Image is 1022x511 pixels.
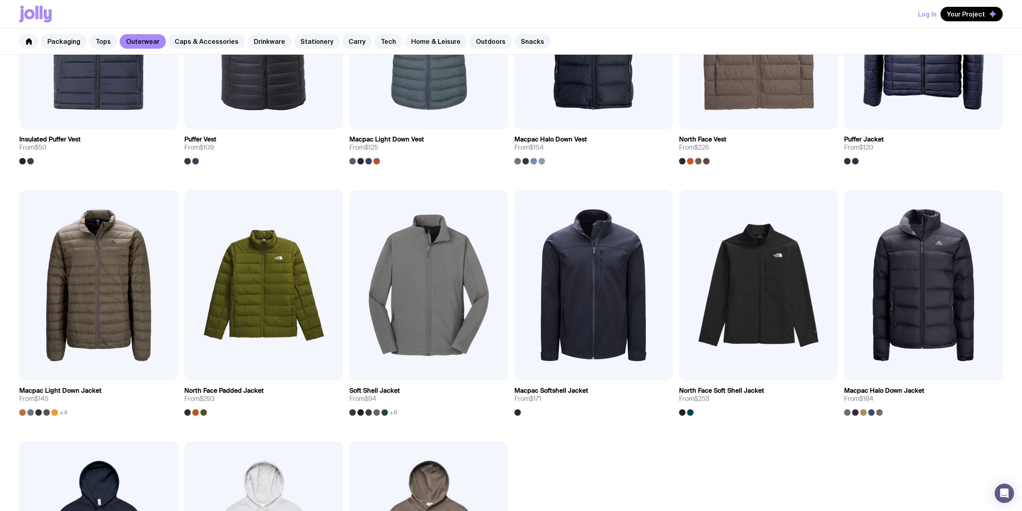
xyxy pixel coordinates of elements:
[19,395,49,403] span: From
[35,143,47,152] span: $50
[365,394,376,403] span: $94
[859,394,873,403] span: $184
[844,144,873,152] span: From
[184,380,343,416] a: North Face Padded JacketFrom$293
[19,387,102,395] h3: Macpac Light Down Jacket
[35,394,49,403] span: $145
[349,135,424,144] h3: Macpac Light Down Vest
[59,409,67,416] span: +4
[349,129,508,164] a: Macpac Light Down VestFrom$125
[469,34,512,49] a: Outdoors
[679,144,709,152] span: From
[184,144,214,152] span: From
[514,380,673,416] a: Macpac Softshell JacketFrom$171
[844,395,873,403] span: From
[168,34,245,49] a: Caps & Accessories
[844,387,924,395] h3: Macpac Halo Down Jacket
[514,395,541,403] span: From
[679,135,726,144] h3: North Face Vest
[530,143,544,152] span: $154
[694,394,709,403] span: $253
[859,143,873,152] span: $120
[349,144,378,152] span: From
[390,409,397,416] span: +6
[349,395,376,403] span: From
[514,387,588,395] h3: Macpac Softshell Jacket
[995,484,1014,503] div: Open Intercom Messenger
[844,380,1003,416] a: Macpac Halo Down JacketFrom$184
[514,34,551,49] a: Snacks
[679,380,838,416] a: North Face Soft Shell JacketFrom$253
[200,143,214,152] span: $109
[120,34,166,49] a: Outerwear
[514,129,673,164] a: Macpac Halo Down VestFrom$154
[844,129,1003,164] a: Puffer JacketFrom$120
[294,34,340,49] a: Stationery
[365,143,378,152] span: $125
[200,394,214,403] span: $293
[514,144,544,152] span: From
[374,34,402,49] a: Tech
[19,135,81,144] h3: Insulated Puffer Vest
[530,394,541,403] span: $171
[679,129,838,164] a: North Face VestFrom$226
[514,135,587,144] h3: Macpac Halo Down Vest
[89,34,117,49] a: Tops
[940,7,1003,21] button: Your Project
[184,395,214,403] span: From
[694,143,709,152] span: $226
[349,387,400,395] h3: Soft Shell Jacket
[247,34,292,49] a: Drinkware
[679,387,764,395] h3: North Face Soft Shell Jacket
[405,34,467,49] a: Home & Leisure
[184,129,343,164] a: Puffer VestFrom$109
[184,135,216,144] h3: Puffer Vest
[342,34,372,49] a: Carry
[679,395,709,403] span: From
[844,135,884,144] h3: Puffer Jacket
[41,34,87,49] a: Packaging
[918,7,936,21] button: Log In
[19,144,47,152] span: From
[184,387,264,395] h3: North Face Padded Jacket
[19,129,178,164] a: Insulated Puffer VestFrom$50
[349,380,508,416] a: Soft Shell JacketFrom$94+6
[947,10,985,18] span: Your Project
[19,380,178,416] a: Macpac Light Down JacketFrom$145+4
